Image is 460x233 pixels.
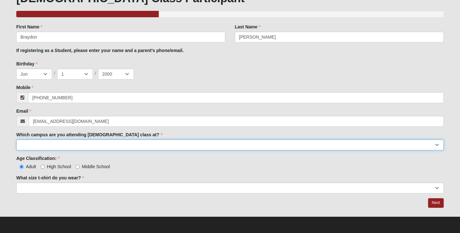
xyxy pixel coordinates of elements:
[95,70,96,77] span: /
[19,165,24,169] input: Adult
[16,48,184,53] b: If registering as a Student, please enter your name and a parent's phone/email.
[82,164,110,169] span: Middle School
[26,164,36,169] span: Adult
[235,24,261,30] label: Last Name
[16,155,60,162] label: Age Classification:
[54,70,55,77] span: /
[41,165,45,169] input: High School
[16,132,163,138] label: Which campus are you attending [DEMOGRAPHIC_DATA] class at?
[75,165,80,169] input: Middle School
[16,84,34,91] label: Mobile
[16,175,84,181] label: What size t-shirt do you wear?
[16,24,42,30] label: First Name
[16,61,38,67] label: Birthday
[428,198,444,207] a: Next
[16,108,31,114] label: Email
[47,164,71,169] span: High School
